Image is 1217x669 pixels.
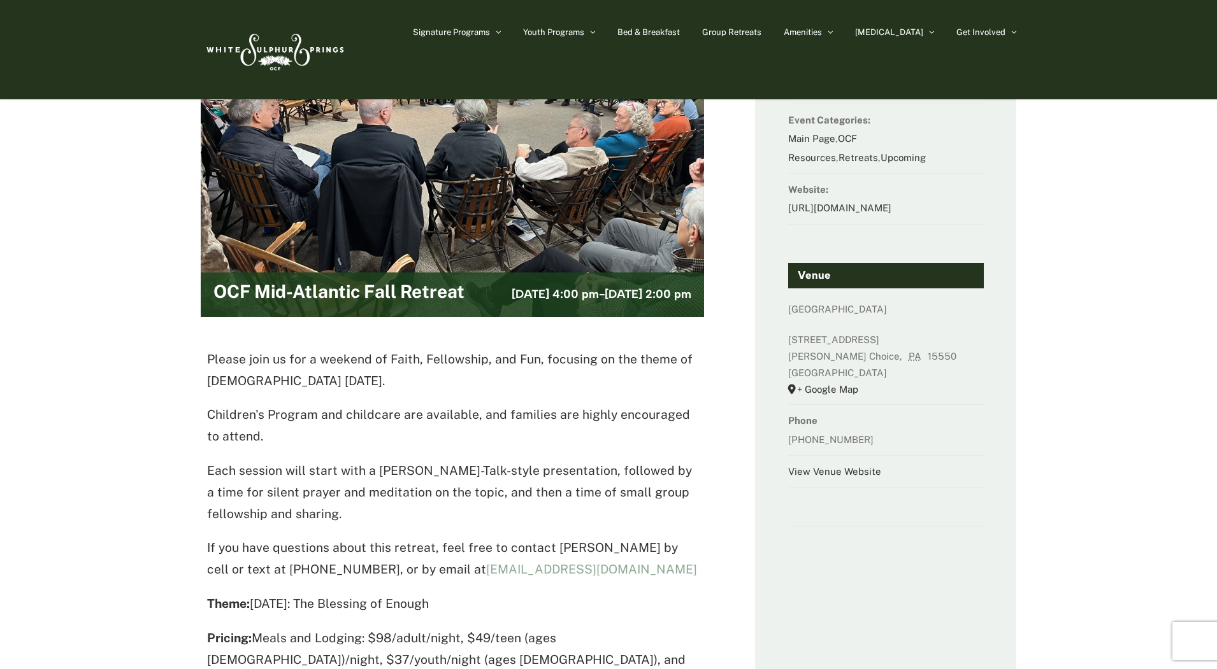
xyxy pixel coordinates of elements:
img: White Sulphur Springs Logo [201,20,347,80]
dt: Event Categories: [788,111,984,129]
span: [DATE] 4:00 pm [512,287,599,301]
p: Children's Program and childcare are available, and families are highly encouraged to attend. [207,404,698,447]
span: Signature Programs [413,28,490,36]
a: View Venue Website [788,466,881,477]
dd: , , , [788,129,984,174]
a: Main Page [788,133,835,144]
a: + Google Map [788,381,984,398]
h4: Venue [788,263,984,288]
a: Retreats [839,152,878,163]
p: Each session will start with a [PERSON_NAME]-Talk-style presentation, followed by a time for sile... [207,460,698,525]
p: If you have questions about this retreat, feel free to contact [PERSON_NAME] by cell or text at [... [207,537,698,581]
span: [MEDICAL_DATA] [855,28,923,36]
p: [DATE]: The Blessing of Enough [207,593,698,615]
a: OCF Resources [788,133,857,162]
a: [URL][DOMAIN_NAME] [788,202,891,213]
span: Amenities [784,28,822,36]
iframe: Venue location map [788,498,984,632]
dt: Website: [788,180,984,199]
h3: - [512,286,691,303]
span: 15550 [928,351,960,362]
strong: Pricing: [207,631,252,645]
dt: Phone [788,411,984,430]
span: Group Retreats [702,28,761,36]
span: , [900,351,906,362]
span: Get Involved [956,28,1005,36]
strong: Theme: [207,596,250,610]
abbr: Pennsylvania [909,351,925,362]
a: [EMAIL_ADDRESS][DOMAIN_NAME] [486,562,697,576]
span: [PERSON_NAME] Choice [788,351,900,362]
span: [DATE] 2:00 pm [605,287,691,301]
span: [GEOGRAPHIC_DATA] [788,367,891,378]
dd: [GEOGRAPHIC_DATA] [788,300,984,325]
span: [STREET_ADDRESS] [788,334,879,345]
p: Please join us for a weekend of Faith, Fellowship, and Fun, focusing on the theme of [DEMOGRAPHIC... [207,349,698,392]
span: Bed & Breakfast [617,28,680,36]
dd: [PHONE_NUMBER] [788,430,984,456]
span: Youth Programs [523,28,584,36]
a: Upcoming [881,152,926,163]
h2: OCF Mid-Atlantic Fall Retreat [213,282,464,307]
